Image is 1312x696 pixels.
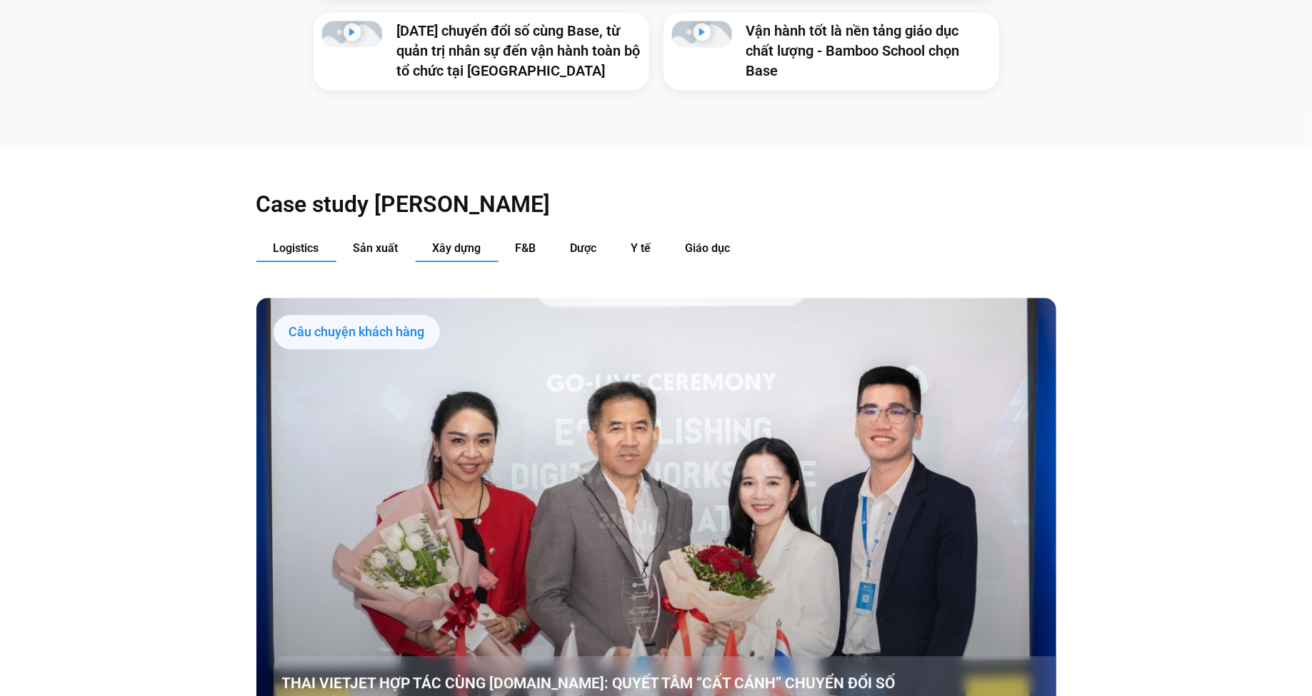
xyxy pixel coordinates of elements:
span: Xây dựng [433,241,481,255]
span: Giáo dục [686,241,731,255]
span: Logistics [274,241,319,255]
a: THAI VIETJET HỢP TÁC CÙNG [DOMAIN_NAME]: QUYẾT TÂM “CẤT CÁNH” CHUYỂN ĐỔI SỐ [282,673,1065,693]
span: Dược [571,241,597,255]
div: Câu chuyện khách hàng [274,315,440,349]
span: F&B [516,241,536,255]
h2: Case study [PERSON_NAME] [256,190,1056,218]
span: Sản xuất [354,241,399,255]
div: Phát video [343,23,361,46]
a: Vận hành tốt là nền tảng giáo dục chất lượng - Bamboo School chọn Base [746,22,960,79]
div: Phát video [693,23,711,46]
a: [DATE] chuyển đổi số cùng Base, từ quản trị nhân sự đến vận hành toàn bộ tổ chức tại [GEOGRAPHIC_... [396,22,640,79]
span: Y tế [631,241,651,255]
